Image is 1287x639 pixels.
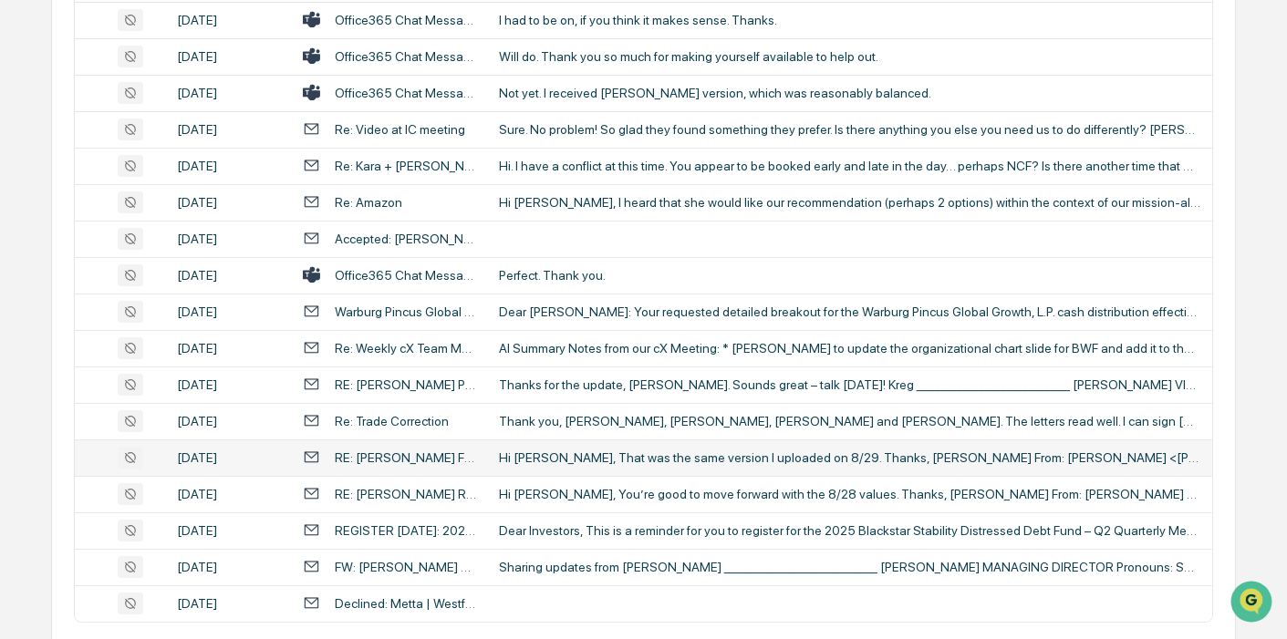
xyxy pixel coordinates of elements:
div: Will do. Thank you so much for making yourself available to help out. [499,49,1201,64]
div: Hi. I have a conflict at this time. You appear to be booked early and late in the day… perhaps NC... [499,159,1201,173]
div: [DATE] [177,523,281,538]
div: [DATE] [177,596,281,611]
div: [DATE] [177,268,281,283]
div: AI Summary Notes from our cX Meeting: * [PERSON_NAME] to update the organizational chart slide fo... [499,341,1201,356]
span: • [151,296,158,311]
span: Data Lookup [36,407,115,425]
div: Perfect. Thank you. [499,268,1201,283]
div: [DATE] [177,86,281,100]
a: 🗄️Attestations [125,365,234,397]
a: 🖐️Preclearance [11,365,125,397]
span: [DATE] [161,296,199,311]
div: Accepted: [PERSON_NAME] Portfolio Check-in [335,232,477,246]
div: [DATE] [177,450,281,465]
div: [DATE] [177,377,281,392]
div: Office365 Chat Messages with [PERSON_NAME], [PERSON_NAME] on [DATE] [335,86,477,100]
div: [DATE] [177,159,281,173]
div: [DATE] [177,13,281,27]
div: Past conversations [18,201,122,216]
img: Rachel Stanley [18,279,47,308]
button: Start new chat [310,144,332,166]
div: Sure. No problem! So glad they found something they prefer. Is there anything you else you need u... [499,122,1201,137]
div: [DATE] [177,122,281,137]
div: RE: [PERSON_NAME] Fund IPS [335,450,477,465]
div: 🔎 [18,408,33,423]
div: RE: [PERSON_NAME] Raise Spreadsheet [335,487,477,501]
div: Hi [PERSON_NAME], You’re good to move forward with the 8/28 values. Thanks, [PERSON_NAME] From: [... [499,487,1201,501]
span: Attestations [150,372,226,390]
div: [DATE] [177,341,281,356]
div: Declined: Metta | Westfuller Operational Check-in [335,596,477,611]
p: How can we help? [18,37,332,67]
img: Rachel Stanley [18,230,47,259]
div: 🗄️ [132,374,147,388]
div: Thanks for the update, [PERSON_NAME]. Sounds great – talk [DATE]! Kreg __________________________... [499,377,1201,392]
button: See all [283,198,332,220]
div: RE: [PERSON_NAME] Portfolio Transition [335,377,477,392]
div: [DATE] [177,487,281,501]
span: • [151,247,158,262]
div: Sharing updates from [PERSON_NAME] ____________________________ [PERSON_NAME] MANAGING DIRECTOR P... [499,560,1201,574]
div: Re: Weekly cX Team Meeting [335,341,477,356]
iframe: Open customer support [1229,579,1278,628]
div: I had to be on, if you think it makes sense. Thanks. [499,13,1201,27]
div: [DATE] [177,195,281,210]
div: REGISTER [DATE]: 2025 Blackstar Stability Distressed Debt Fund - Q2 Quarterly Meeting (REMINDER +... [335,523,477,538]
div: Hi [PERSON_NAME], That was the same version I uploaded on 8/29. Thanks, [PERSON_NAME] From: [PERS... [499,450,1201,465]
div: Re: Trade Correction [335,414,449,428]
img: 8933085812038_c878075ebb4cc5468115_72.jpg [38,139,71,171]
div: FW: [PERSON_NAME] Question [335,560,477,574]
div: Office365 Chat Messages with [PERSON_NAME], [PERSON_NAME], [PERSON_NAME], [PERSON_NAME], [PERSON_... [335,49,477,64]
div: Re: Kara + [PERSON_NAME] check in [335,159,477,173]
div: [DATE] [177,232,281,246]
a: Powered byPylon [129,450,221,465]
div: Warburg Pincus Global Growth, L.P. - Cash Distribution Breakout - [DATE] - Posted to Website [335,304,477,319]
img: 1746055101610-c473b297-6a78-478c-a979-82029cc54cd1 [18,139,51,171]
div: Dear Investors, This is a reminder for you to register for the 2025 Blackstar Stability Distresse... [499,523,1201,538]
div: Office365 Chat Messages with [PERSON_NAME], [PERSON_NAME] on [DATE] [335,268,477,283]
span: Preclearance [36,372,118,390]
div: Dear [PERSON_NAME]: Your requested detailed breakout for the Warburg Pincus Global Growth, L.P. c... [499,304,1201,319]
div: We're available if you need us! [82,157,251,171]
div: [DATE] [177,304,281,319]
div: Thank you, [PERSON_NAME], [PERSON_NAME], [PERSON_NAME] and [PERSON_NAME]. The letters read well. ... [499,414,1201,428]
div: Hi [PERSON_NAME], I heard that she would like our recommendation (perhaps 2 options) within the c... [499,195,1201,210]
div: Start new chat [82,139,299,157]
div: [DATE] [177,49,281,64]
div: Not yet. I received [PERSON_NAME] version, which was reasonably balanced. [499,86,1201,100]
div: Re: Amazon [335,195,402,210]
span: [PERSON_NAME] [57,247,148,262]
a: 🔎Data Lookup [11,399,122,432]
span: Pylon [182,451,221,465]
div: [DATE] [177,414,281,428]
span: [DATE] [161,247,199,262]
div: 🖐️ [18,374,33,388]
div: Office365 Chat Messages with [PERSON_NAME], [PERSON_NAME], [PERSON_NAME], [PERSON_NAME], [PERSON_... [335,13,477,27]
div: [DATE] [177,560,281,574]
span: [PERSON_NAME] [57,296,148,311]
div: Re: Video at IC meeting [335,122,465,137]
